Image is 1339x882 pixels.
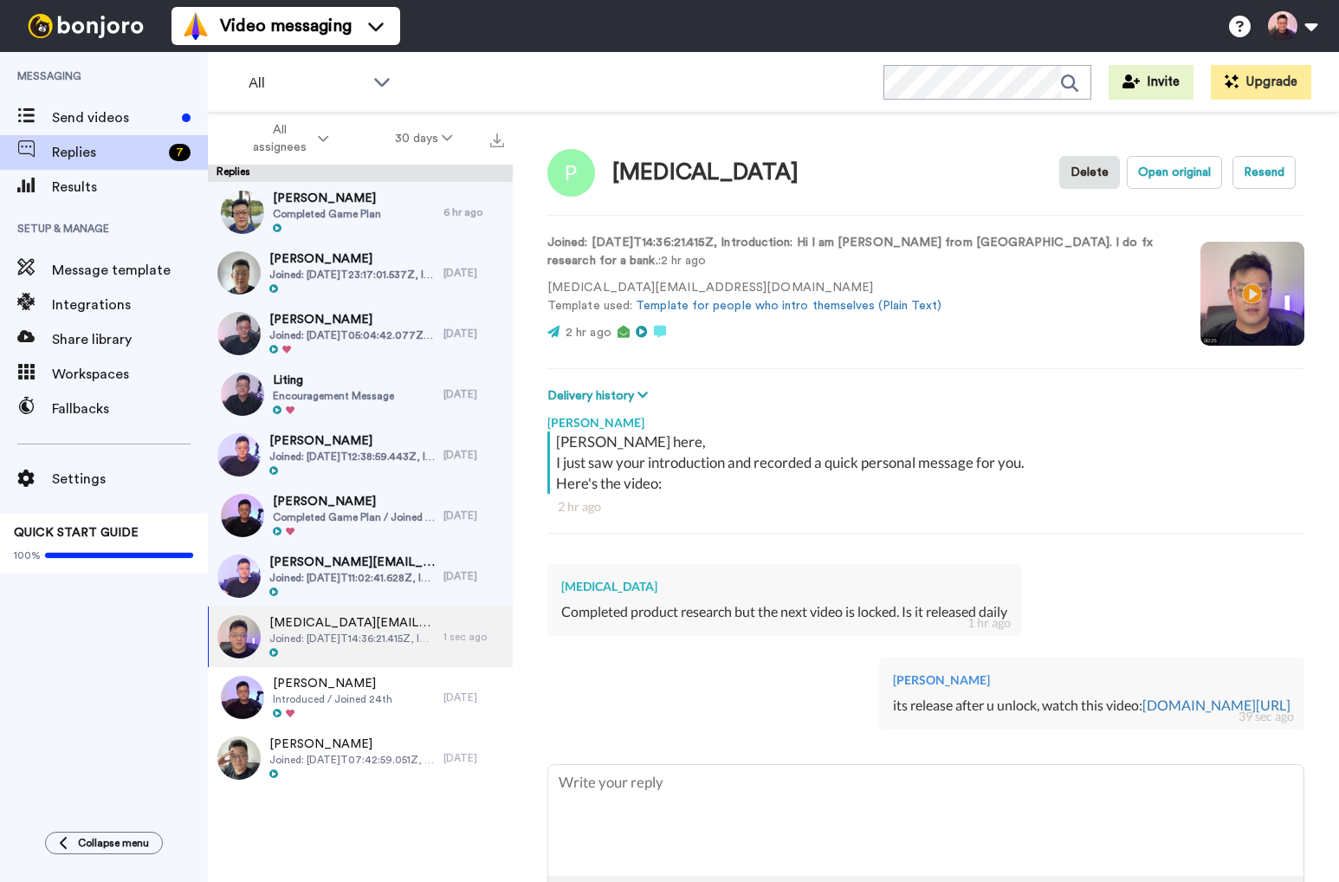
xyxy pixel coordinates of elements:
[208,303,513,364] a: [PERSON_NAME]Joined: [DATE]T05:04:42.077Z, Introduction: Hi, i'm [PERSON_NAME], a property agent....
[220,14,352,38] span: Video messaging
[217,312,261,355] img: a52b00f4-c5a2-4fb7-82fc-efbe59c8fb7e-thumb.jpg
[21,14,151,38] img: bj-logo-header-white.svg
[208,165,513,182] div: Replies
[362,123,486,154] button: 30 days
[566,327,611,339] span: 2 hr ago
[269,268,435,282] span: Joined: [DATE]T23:17:01.537Z, Introduction: Hi [PERSON_NAME], Im [PERSON_NAME] from SG and am cur...
[217,251,261,295] img: 2bfeec0d-413e-4275-b01a-c0c510d6474f-thumb.jpg
[269,250,435,268] span: [PERSON_NAME]
[490,133,504,147] img: export.svg
[221,191,264,234] img: 16b96350-813e-49a0-9921-e42c7a640e92-thumb.jpg
[269,632,435,645] span: Joined: [DATE]T14:36:21.415Z, Introduction: Hi I am [PERSON_NAME] from [GEOGRAPHIC_DATA]. I do fx...
[561,578,1007,595] div: [MEDICAL_DATA]
[273,675,392,692] span: [PERSON_NAME]
[443,205,504,219] div: 6 hr ago
[273,190,381,207] span: [PERSON_NAME]
[52,142,162,163] span: Replies
[208,667,513,728] a: [PERSON_NAME]Introduced / Joined 24th[DATE]
[273,372,394,389] span: Liting
[561,602,1007,622] div: Completed product research but the next video is locked. Is it released daily
[443,448,504,462] div: [DATE]
[169,144,191,161] div: 7
[182,12,210,40] img: vm-color.svg
[208,728,513,788] a: [PERSON_NAME]Joined: [DATE]T07:42:59.051Z, Introduction: Hi I’m [PERSON_NAME] from SG. I do real ...
[269,450,435,464] span: Joined: [DATE]T12:38:59.443Z, Introduction: Hi. I am [PERSON_NAME]. From [GEOGRAPHIC_DATA]. I was...
[269,554,435,571] span: [PERSON_NAME][EMAIL_ADDRESS][DOMAIN_NAME]
[443,751,504,765] div: [DATE]
[273,510,435,524] span: Completed Game Plan / Joined 21st
[443,630,504,644] div: 1 sec ago
[547,386,653,405] button: Delivery history
[217,554,261,598] img: fce0e359-3ad7-4a91-a196-5baee16294b9-thumb.jpg
[547,234,1174,270] p: : 2 hr ago
[558,498,1294,516] div: 2 hr ago
[1239,708,1294,725] div: 39 sec ago
[52,399,208,419] span: Fallbacks
[52,260,208,281] span: Message template
[45,832,163,854] button: Collapse menu
[443,569,504,583] div: [DATE]
[208,425,513,485] a: [PERSON_NAME]Joined: [DATE]T12:38:59.443Z, Introduction: Hi. I am [PERSON_NAME]. From [GEOGRAPHIC...
[249,73,365,94] span: All
[967,614,1011,632] div: 1 hr ago
[1211,65,1311,100] button: Upgrade
[443,387,504,401] div: [DATE]
[273,493,435,510] span: [PERSON_NAME]
[14,527,139,539] span: QUICK START GUIDE
[208,182,513,243] a: [PERSON_NAME]Completed Game Plan6 hr ago
[269,753,435,767] span: Joined: [DATE]T07:42:59.051Z, Introduction: Hi I’m [PERSON_NAME] from SG. I do real estate busine...
[547,237,1153,267] strong: Joined: [DATE]T14:36:21.415Z, Introduction: Hi I am [PERSON_NAME] from [GEOGRAPHIC_DATA]. I do fx...
[1109,65,1193,100] button: Invite
[52,295,208,315] span: Integrations
[208,546,513,606] a: [PERSON_NAME][EMAIL_ADDRESS][DOMAIN_NAME]Joined: [DATE]T11:02:41.628Z, Introduction: Hi! I’m Ragu...
[556,431,1300,494] div: [PERSON_NAME] here, I just saw your introduction and recorded a quick personal message for you. H...
[52,107,175,128] span: Send videos
[217,433,261,477] img: ab24f1e4-0ff5-4128-8c78-f195fc27dfba-thumb.jpg
[208,606,513,667] a: [MEDICAL_DATA][EMAIL_ADDRESS][DOMAIN_NAME]Joined: [DATE]T14:36:21.415Z, Introduction: Hi I am [PE...
[208,364,513,425] a: LitingEncouragement Message[DATE]
[893,696,1290,716] div: its release after u unlock, watch this video:
[269,311,435,328] span: [PERSON_NAME]
[52,329,208,350] span: Share library
[269,571,435,585] span: Joined: [DATE]T11:02:41.628Z, Introduction: Hi! I’m Ragu from [GEOGRAPHIC_DATA]. I’m very keen on...
[443,327,504,340] div: [DATE]
[443,266,504,280] div: [DATE]
[52,364,208,385] span: Workspaces
[52,469,208,490] span: Settings
[1142,697,1290,713] a: [DOMAIN_NAME][URL]
[217,615,261,658] img: 930d1414-f800-45b4-b31f-7fa89126ead2-thumb.jpg
[547,279,1174,315] p: [MEDICAL_DATA][EMAIL_ADDRESS][DOMAIN_NAME] Template used:
[14,548,41,562] span: 100%
[78,836,149,850] span: Collapse menu
[636,300,941,312] a: Template for people who intro themselves (Plain Text)
[273,389,394,403] span: Encouragement Message
[547,149,595,197] img: Image of Petechia
[443,509,504,522] div: [DATE]
[612,160,799,185] div: [MEDICAL_DATA]
[485,126,509,152] button: Export all results that match these filters now.
[269,328,435,342] span: Joined: [DATE]T05:04:42.077Z, Introduction: Hi, i'm [PERSON_NAME], a property agent. Looking forw...
[273,207,381,221] span: Completed Game Plan
[443,691,504,704] div: [DATE]
[547,405,1304,431] div: [PERSON_NAME]
[208,485,513,546] a: [PERSON_NAME]Completed Game Plan / Joined 21st[DATE]
[52,177,208,198] span: Results
[208,243,513,303] a: [PERSON_NAME]Joined: [DATE]T23:17:01.537Z, Introduction: Hi [PERSON_NAME], Im [PERSON_NAME] from ...
[221,494,264,537] img: e2ab80b6-6462-454b-a9dd-d1f6f2996ee4-thumb.jpg
[273,692,392,706] span: Introduced / Joined 24th
[1059,156,1120,189] button: Delete
[1127,156,1222,189] button: Open original
[1232,156,1296,189] button: Resend
[221,373,264,416] img: 5771e908-08d3-496f-9e73-d2a26ee4da02-thumb.jpg
[211,114,362,163] button: All assignees
[244,121,314,156] span: All assignees
[269,432,435,450] span: [PERSON_NAME]
[893,671,1290,689] div: [PERSON_NAME]
[269,614,435,632] span: [MEDICAL_DATA][EMAIL_ADDRESS][DOMAIN_NAME]
[221,676,264,719] img: df874264-a209-4c50-a142-05e5037030dc-thumb.jpg
[217,736,261,780] img: f2314de3-9116-4ec1-af85-d626046a835b-thumb.jpg
[269,736,435,753] span: [PERSON_NAME]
